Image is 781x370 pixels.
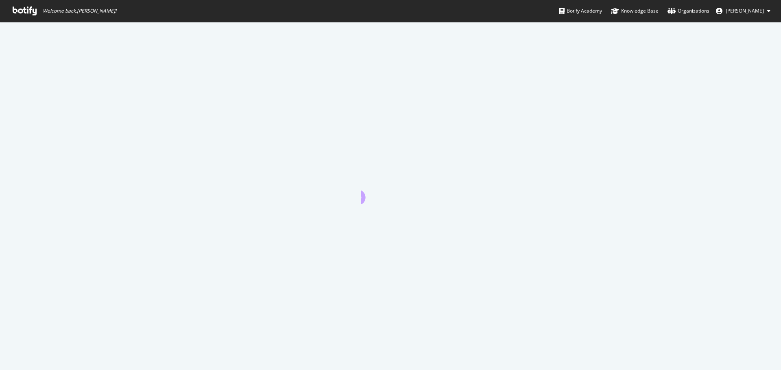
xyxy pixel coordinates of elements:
div: Organizations [668,7,709,15]
button: [PERSON_NAME] [709,4,777,17]
div: Knowledge Base [611,7,659,15]
span: Jude Lenz [726,7,764,14]
span: Welcome back, [PERSON_NAME] ! [43,8,116,14]
div: animation [361,175,420,204]
div: Botify Academy [559,7,602,15]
